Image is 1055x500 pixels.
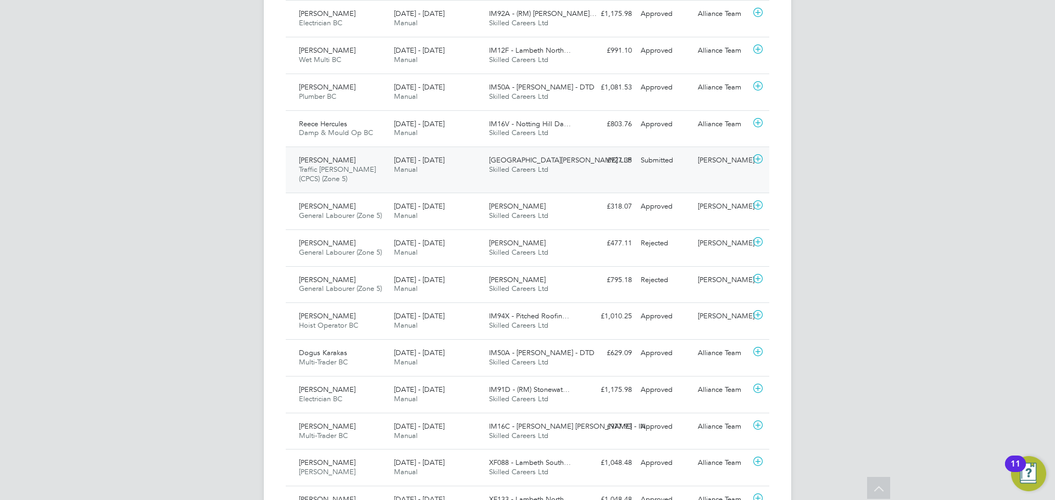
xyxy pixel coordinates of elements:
[394,18,418,27] span: Manual
[394,431,418,440] span: Manual
[636,271,693,289] div: Rejected
[299,9,356,18] span: [PERSON_NAME]
[489,9,597,18] span: IM92A - (RM) [PERSON_NAME]…
[489,311,569,321] span: IM94X - Pitched Roofin…
[579,307,636,325] div: £1,010.25
[693,271,751,289] div: [PERSON_NAME]
[489,284,548,293] span: Skilled Careers Ltd
[579,234,636,252] div: £477.11
[693,307,751,325] div: [PERSON_NAME]
[394,385,445,394] span: [DATE] - [DATE]
[489,82,595,92] span: IM50A - [PERSON_NAME] - DTD
[579,418,636,436] div: £977.93
[693,115,751,133] div: Alliance Team
[489,357,548,367] span: Skilled Careers Ltd
[394,128,418,137] span: Manual
[489,46,571,55] span: IM12F - Lambeth North…
[489,211,548,220] span: Skilled Careers Ltd
[299,284,382,293] span: General Labourer (Zone 5)
[636,198,693,216] div: Approved
[394,155,445,165] span: [DATE] - [DATE]
[693,5,751,23] div: Alliance Team
[394,82,445,92] span: [DATE] - [DATE]
[636,151,693,170] div: Submitted
[489,431,548,440] span: Skilled Careers Ltd
[693,151,751,170] div: [PERSON_NAME]
[693,344,751,362] div: Alliance Team
[299,165,376,183] span: Traffic [PERSON_NAME] (CPCS) (Zone 5)
[489,119,571,128] span: IM16V - Notting Hill Da…
[299,385,356,394] span: [PERSON_NAME]
[394,348,445,357] span: [DATE] - [DATE]
[489,248,548,257] span: Skilled Careers Ltd
[394,467,418,476] span: Manual
[394,422,445,431] span: [DATE] - [DATE]
[489,385,570,394] span: IM91D - (RM) Stonewat…
[579,151,636,170] div: £927.35
[489,18,548,27] span: Skilled Careers Ltd
[579,381,636,399] div: £1,175.98
[299,357,348,367] span: Multi-Trader BC
[636,418,693,436] div: Approved
[693,78,751,97] div: Alliance Team
[489,55,548,64] span: Skilled Careers Ltd
[394,55,418,64] span: Manual
[299,211,382,220] span: General Labourer (Zone 5)
[489,92,548,101] span: Skilled Careers Ltd
[299,431,348,440] span: Multi-Trader BC
[579,271,636,289] div: £795.18
[299,238,356,248] span: [PERSON_NAME]
[299,155,356,165] span: [PERSON_NAME]
[693,198,751,216] div: [PERSON_NAME]
[394,238,445,248] span: [DATE] - [DATE]
[636,307,693,325] div: Approved
[394,284,418,293] span: Manual
[489,128,548,137] span: Skilled Careers Ltd
[579,454,636,472] div: £1,048.48
[489,394,548,403] span: Skilled Careers Ltd
[579,198,636,216] div: £318.07
[299,201,356,211] span: [PERSON_NAME]
[693,418,751,436] div: Alliance Team
[489,275,546,284] span: [PERSON_NAME]
[636,234,693,252] div: Rejected
[299,92,336,101] span: Plumber BC
[636,42,693,60] div: Approved
[394,248,418,257] span: Manual
[489,321,548,330] span: Skilled Careers Ltd
[299,311,356,321] span: [PERSON_NAME]
[394,165,418,174] span: Manual
[299,55,341,64] span: Wet Multi BC
[636,344,693,362] div: Approved
[394,92,418,101] span: Manual
[299,128,373,137] span: Damp & Mould Op BC
[693,234,751,252] div: [PERSON_NAME]
[636,5,693,23] div: Approved
[299,119,347,128] span: Reece Hercules
[579,78,636,97] div: £1,081.53
[489,165,548,174] span: Skilled Careers Ltd
[1010,464,1020,478] div: 11
[693,381,751,399] div: Alliance Team
[693,42,751,60] div: Alliance Team
[489,458,571,467] span: XF088 - Lambeth South…
[299,321,358,330] span: Hoist Operator BC
[394,275,445,284] span: [DATE] - [DATE]
[299,46,356,55] span: [PERSON_NAME]
[299,467,356,476] span: [PERSON_NAME]
[394,357,418,367] span: Manual
[693,454,751,472] div: Alliance Team
[579,5,636,23] div: £1,175.98
[579,344,636,362] div: £629.09
[299,18,342,27] span: Electrician BC
[489,422,653,431] span: IM16C - [PERSON_NAME] [PERSON_NAME] - IN…
[394,321,418,330] span: Manual
[299,458,356,467] span: [PERSON_NAME]
[394,9,445,18] span: [DATE] - [DATE]
[394,394,418,403] span: Manual
[394,458,445,467] span: [DATE] - [DATE]
[299,248,382,257] span: General Labourer (Zone 5)
[636,381,693,399] div: Approved
[394,119,445,128] span: [DATE] - [DATE]
[299,348,347,357] span: Dogus Karakas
